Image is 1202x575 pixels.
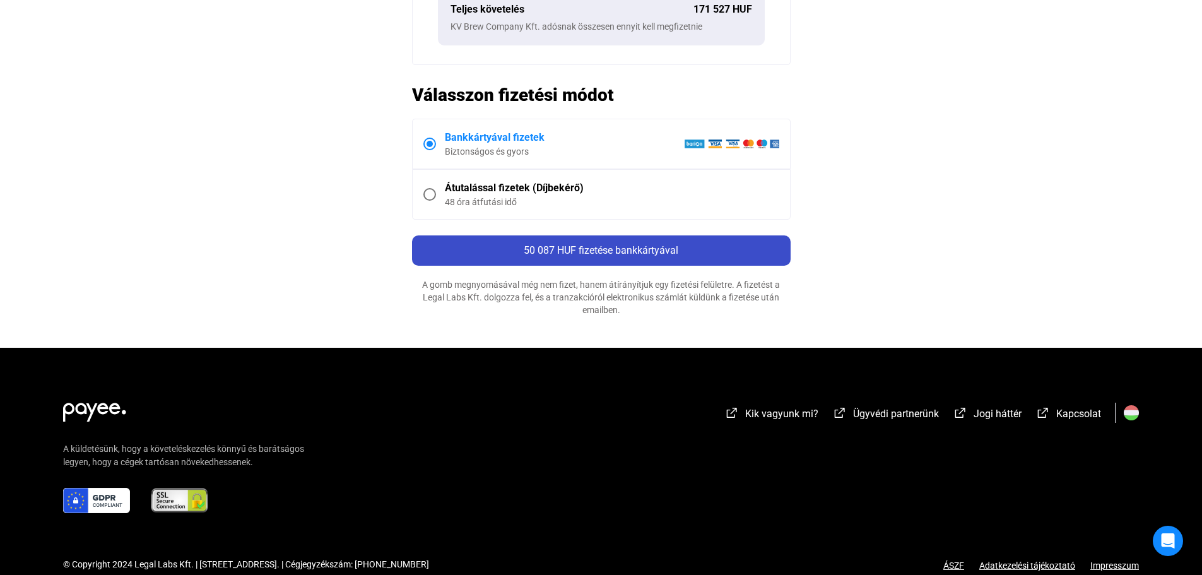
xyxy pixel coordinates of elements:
div: Open Intercom Messenger [1153,526,1183,556]
div: Teljes követelés [451,2,693,17]
button: 50 087 HUF fizetése bankkártyával [412,235,791,266]
img: gdpr [63,488,130,513]
span: Kik vagyunk mi? [745,408,818,420]
div: A gomb megnyomásával még nem fizet, hanem átírányítjuk egy fizetési felületre. A fizetést a Legal... [412,278,791,316]
a: Impresszum [1090,560,1139,571]
a: external-link-whiteKapcsolat [1035,410,1101,422]
a: ÁSZF [943,560,964,571]
img: HU.svg [1124,405,1139,420]
img: external-link-white [832,406,847,419]
img: white-payee-white-dot.svg [63,396,126,422]
a: external-link-whiteJogi háttér [953,410,1022,422]
h2: Válasszon fizetési módot [412,84,791,106]
div: © Copyright 2024 Legal Labs Kft. | [STREET_ADDRESS]. | Cégjegyzékszám: [PHONE_NUMBER] [63,558,429,571]
div: Átutalással fizetek (Díjbekérő) [445,181,779,196]
a: external-link-whiteÜgyvédi partnerünk [832,410,939,422]
img: barion [684,139,779,149]
img: external-link-white [724,406,739,419]
div: KV Brew Company Kft. adósnak összesen ennyit kell megfizetnie [451,20,752,33]
div: Bankkártyával fizetek [445,130,684,145]
a: external-link-whiteKik vagyunk mi? [724,410,818,422]
a: Adatkezelési tájékoztató [964,560,1090,571]
span: Jogi háttér [974,408,1022,420]
div: 171 527 HUF [693,2,752,17]
div: 48 óra átfutási idő [445,196,779,208]
img: ssl [150,488,209,513]
span: Ügyvédi partnerünk [853,408,939,420]
div: Biztonságos és gyors [445,145,684,158]
img: external-link-white [953,406,968,419]
span: 50 087 HUF fizetése bankkártyával [524,244,678,256]
img: external-link-white [1035,406,1051,419]
span: Kapcsolat [1056,408,1101,420]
